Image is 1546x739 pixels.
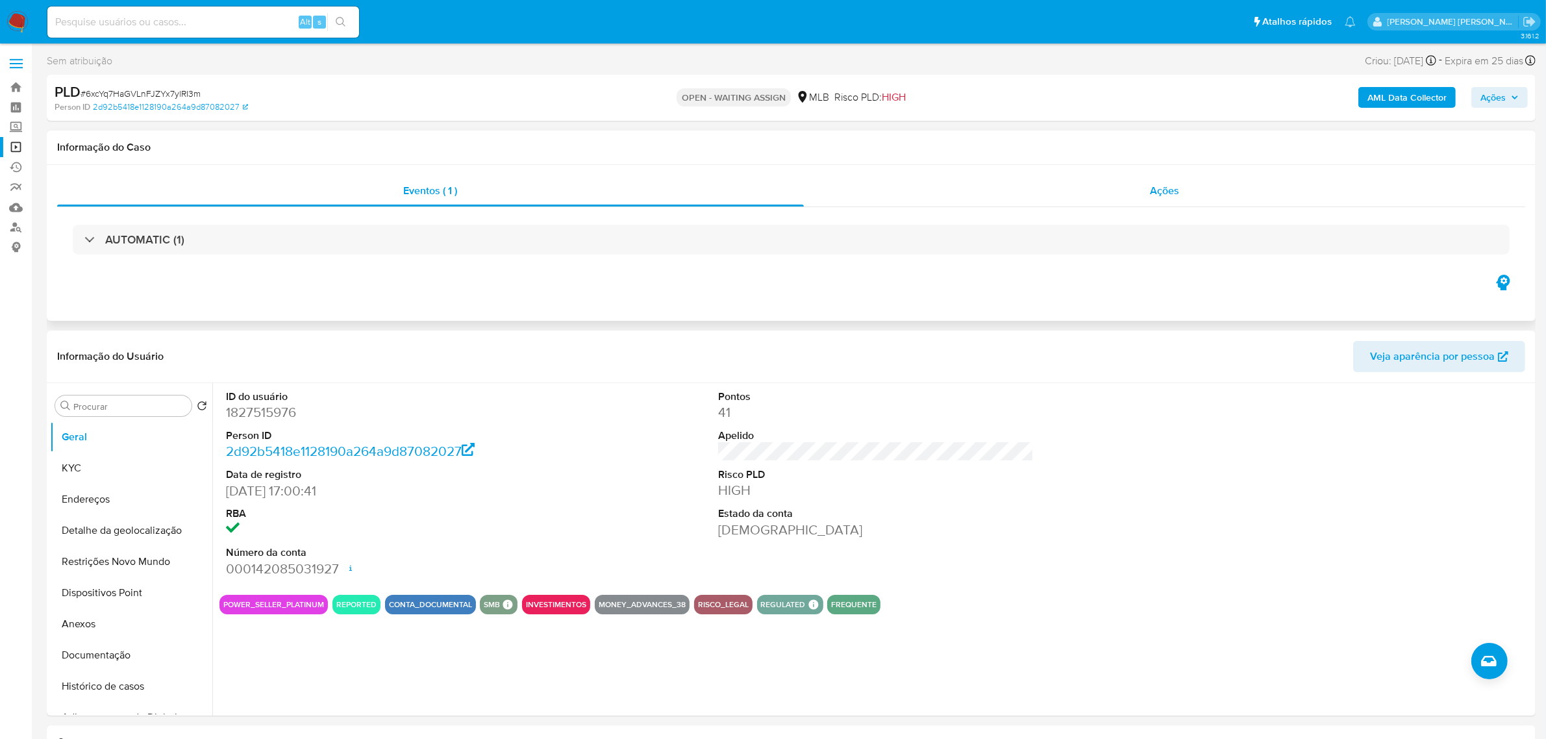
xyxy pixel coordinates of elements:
[1150,183,1179,198] span: Ações
[197,401,207,415] button: Retornar ao pedido padrão
[226,442,475,460] a: 2d92b5418e1128190a264a9d87082027
[718,521,1034,539] dd: [DEMOGRAPHIC_DATA]
[1353,341,1525,372] button: Veja aparência por pessoa
[1439,52,1442,69] span: -
[718,429,1034,443] dt: Apelido
[47,54,112,68] span: Sem atribuição
[55,101,90,113] b: Person ID
[47,14,359,31] input: Pesquise usuários ou casos...
[318,16,321,28] span: s
[55,81,81,102] b: PLD
[1367,87,1447,108] b: AML Data Collector
[718,481,1034,499] dd: HIGH
[226,560,542,578] dd: 000142085031927
[1388,16,1519,28] p: emerson.gomes@mercadopago.com.br
[226,390,542,404] dt: ID do usuário
[1480,87,1506,108] span: Ações
[73,401,186,412] input: Procurar
[1370,341,1495,372] span: Veja aparência por pessoa
[60,401,71,411] button: Procurar
[718,403,1034,421] dd: 41
[50,484,212,515] button: Endereços
[1262,15,1332,29] span: Atalhos rápidos
[1358,87,1456,108] button: AML Data Collector
[50,702,212,733] button: Adiantamentos de Dinheiro
[50,577,212,608] button: Dispositivos Point
[1365,52,1436,69] div: Criou: [DATE]
[1345,16,1356,27] a: Notificações
[50,640,212,671] button: Documentação
[57,350,164,363] h1: Informação do Usuário
[882,90,906,105] span: HIGH
[718,507,1034,521] dt: Estado da conta
[1471,87,1528,108] button: Ações
[226,468,542,482] dt: Data de registro
[81,87,201,100] span: # 6xcYq7HaGVLnFJZYx7ylRI3m
[226,429,542,443] dt: Person ID
[718,468,1034,482] dt: Risco PLD
[327,13,354,31] button: search-icon
[1523,15,1536,29] a: Sair
[50,671,212,702] button: Histórico de casos
[73,225,1510,255] div: AUTOMATIC (1)
[796,90,829,105] div: MLB
[300,16,310,28] span: Alt
[677,88,791,106] p: OPEN - WAITING ASSIGN
[1445,54,1523,68] span: Expira em 25 dias
[50,546,212,577] button: Restrições Novo Mundo
[50,515,212,546] button: Detalhe da geolocalização
[50,608,212,640] button: Anexos
[50,453,212,484] button: KYC
[93,101,248,113] a: 2d92b5418e1128190a264a9d87082027
[50,421,212,453] button: Geral
[226,545,542,560] dt: Número da conta
[57,141,1525,154] h1: Informação do Caso
[226,507,542,521] dt: RBA
[226,482,542,500] dd: [DATE] 17:00:41
[226,403,542,421] dd: 1827515976
[834,90,906,105] span: Risco PLD:
[105,232,184,247] h3: AUTOMATIC (1)
[718,390,1034,404] dt: Pontos
[403,183,457,198] span: Eventos ( 1 )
